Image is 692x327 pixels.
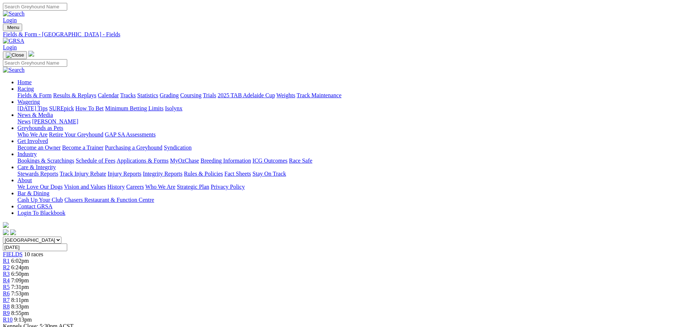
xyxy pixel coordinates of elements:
[3,3,67,11] input: Search
[17,171,689,177] div: Care & Integrity
[76,158,115,164] a: Schedule of Fees
[98,92,119,98] a: Calendar
[17,171,58,177] a: Stewards Reports
[3,244,67,251] input: Select date
[3,316,13,323] a: R10
[203,92,216,98] a: Trials
[11,310,29,316] span: 8:55pm
[17,144,689,151] div: Get Involved
[17,118,31,124] a: News
[170,158,199,164] a: MyOzChase
[3,264,10,270] a: R2
[126,184,144,190] a: Careers
[3,17,17,23] a: Login
[3,51,27,59] button: Toggle navigation
[17,131,689,138] div: Greyhounds as Pets
[3,290,10,297] a: R6
[3,277,10,283] a: R4
[64,197,154,203] a: Chasers Restaurant & Function Centre
[177,184,209,190] a: Strategic Plan
[120,92,136,98] a: Tracks
[62,144,104,151] a: Become a Trainer
[49,105,74,111] a: SUREpick
[3,67,25,73] img: Search
[105,131,156,138] a: GAP SA Assessments
[11,303,29,310] span: 8:33pm
[17,210,65,216] a: Login To Blackbook
[17,131,48,138] a: Who We Are
[11,271,29,277] span: 6:50pm
[160,92,179,98] a: Grading
[17,151,37,157] a: Industry
[3,310,10,316] a: R9
[252,171,286,177] a: Stay On Track
[49,131,104,138] a: Retire Your Greyhound
[17,144,61,151] a: Become an Owner
[3,297,10,303] a: R7
[17,79,32,85] a: Home
[3,271,10,277] span: R3
[211,184,245,190] a: Privacy Policy
[17,105,689,112] div: Wagering
[17,86,34,92] a: Racing
[3,303,10,310] a: R8
[107,184,125,190] a: History
[108,171,141,177] a: Injury Reports
[10,229,16,235] img: twitter.svg
[3,24,22,31] button: Toggle navigation
[184,171,223,177] a: Rules & Policies
[17,203,52,209] a: Contact GRSA
[3,44,17,50] a: Login
[24,251,43,257] span: 10 races
[6,52,24,58] img: Close
[105,105,163,111] a: Minimum Betting Limits
[3,258,10,264] a: R1
[3,222,9,228] img: logo-grsa-white.png
[17,190,49,196] a: Bar & Dining
[53,92,96,98] a: Results & Replays
[17,164,56,170] a: Care & Integrity
[224,171,251,177] a: Fact Sheets
[76,105,104,111] a: How To Bet
[165,105,182,111] a: Isolynx
[145,184,175,190] a: Who We Are
[11,297,29,303] span: 8:11pm
[289,158,312,164] a: Race Safe
[17,197,63,203] a: Cash Up Your Club
[17,118,689,125] div: News & Media
[17,158,689,164] div: Industry
[17,197,689,203] div: Bar & Dining
[17,138,48,144] a: Get Involved
[17,125,63,131] a: Greyhounds as Pets
[218,92,275,98] a: 2025 TAB Adelaide Cup
[117,158,169,164] a: Applications & Forms
[276,92,295,98] a: Weights
[17,92,689,99] div: Racing
[180,92,202,98] a: Coursing
[17,112,53,118] a: News & Media
[17,177,32,183] a: About
[32,118,78,124] a: [PERSON_NAME]
[137,92,158,98] a: Statistics
[3,31,689,38] a: Fields & Form - [GEOGRAPHIC_DATA] - Fields
[11,277,29,283] span: 7:09pm
[105,144,162,151] a: Purchasing a Greyhound
[143,171,182,177] a: Integrity Reports
[11,258,29,264] span: 6:02pm
[17,158,74,164] a: Bookings & Scratchings
[164,144,191,151] a: Syndication
[17,92,52,98] a: Fields & Form
[11,290,29,297] span: 7:53pm
[3,284,10,290] a: R5
[3,38,24,44] img: GRSA
[60,171,106,177] a: Track Injury Rebate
